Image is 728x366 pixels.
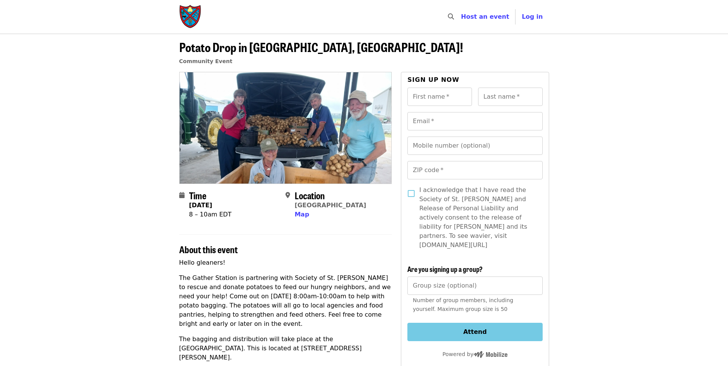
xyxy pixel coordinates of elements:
button: Map [295,210,309,219]
p: The Gather Station is partnering with Society of St. [PERSON_NAME] to rescue and donate potatoes ... [179,273,392,329]
span: Log in [522,13,543,20]
a: Host an event [461,13,509,20]
img: Society of St. Andrew - Home [179,5,202,29]
p: The bagging and distribution will take place at the [GEOGRAPHIC_DATA]. This is located at [STREET... [179,335,392,362]
strong: [DATE] [189,202,212,209]
span: Sign up now [407,76,459,83]
span: Location [295,189,325,202]
i: map-marker-alt icon [285,192,290,199]
p: Hello gleaners! [179,258,392,267]
i: search icon [448,13,454,20]
input: ZIP code [407,161,542,179]
img: Powered by Mobilize [473,351,507,358]
span: Potato Drop in [GEOGRAPHIC_DATA], [GEOGRAPHIC_DATA]! [179,38,463,56]
a: Community Event [179,58,232,64]
a: [GEOGRAPHIC_DATA] [295,202,366,209]
input: [object Object] [407,277,542,295]
span: Time [189,189,206,202]
button: Attend [407,323,542,341]
input: First name [407,88,472,106]
div: 8 – 10am EDT [189,210,232,219]
button: Log in [516,9,549,24]
span: Map [295,211,309,218]
span: Are you signing up a group? [407,264,483,274]
img: Potato Drop in New Hill, NC! organized by Society of St. Andrew [180,72,392,183]
span: I acknowledge that I have read the Society of St. [PERSON_NAME] and Release of Personal Liability... [419,185,536,250]
i: calendar icon [179,192,185,199]
span: About this event [179,242,238,256]
input: Email [407,112,542,130]
span: Number of group members, including yourself. Maximum group size is 50 [413,297,513,312]
span: Powered by [443,351,507,357]
input: Last name [478,88,543,106]
input: Search [459,8,465,26]
input: Mobile number (optional) [407,137,542,155]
